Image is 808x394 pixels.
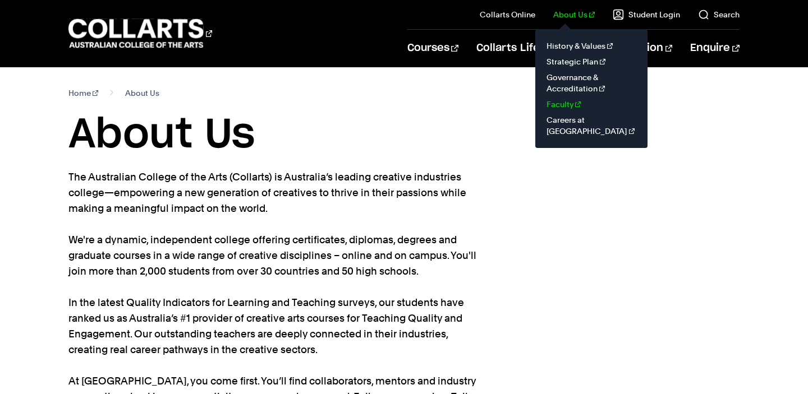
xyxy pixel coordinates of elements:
[68,85,98,101] a: Home
[476,30,549,67] a: Collarts Life
[68,110,739,160] h1: About Us
[480,9,535,20] a: Collarts Online
[544,112,639,139] a: Careers at [GEOGRAPHIC_DATA]
[125,85,159,101] span: About Us
[407,30,458,67] a: Courses
[553,9,595,20] a: About Us
[68,17,212,49] div: Go to homepage
[544,69,639,96] a: Governance & Accreditation
[698,9,740,20] a: Search
[544,38,639,54] a: History & Values
[544,54,639,69] a: Strategic Plan
[690,30,739,67] a: Enquire
[544,96,639,112] a: Faculty
[613,9,680,20] a: Student Login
